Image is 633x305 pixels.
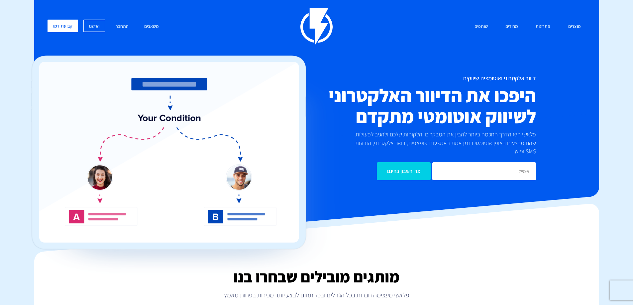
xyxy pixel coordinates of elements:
input: אימייל [432,162,536,180]
a: מוצרים [563,20,586,34]
a: התחבר [111,20,134,34]
p: פלאשי מעצימה חברות בכל הגדלים ובכל תחום לבצע יותר מכירות בפחות מאמץ [34,290,599,300]
h1: דיוור אלקטרוני ואוטומציה שיווקית [277,75,536,82]
p: פלאשי היא הדרך החכמה ביותר להבין את המבקרים והלקוחות שלכם ולהגיב לפעולות שהם מבצעים באופן אוטומטי... [344,130,536,156]
a: משאבים [139,20,164,34]
a: הרשם [83,20,105,32]
a: שותפים [470,20,493,34]
a: קביעת דמו [48,20,78,32]
h2: היפכו את הדיוור האלקטרוני לשיווק אוטומטי מתקדם [277,85,536,127]
a: מחירים [500,20,523,34]
input: צרו חשבון בחינם [377,162,431,180]
h2: מותגים מובילים שבחרו בנו [34,268,599,285]
a: פתרונות [531,20,555,34]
